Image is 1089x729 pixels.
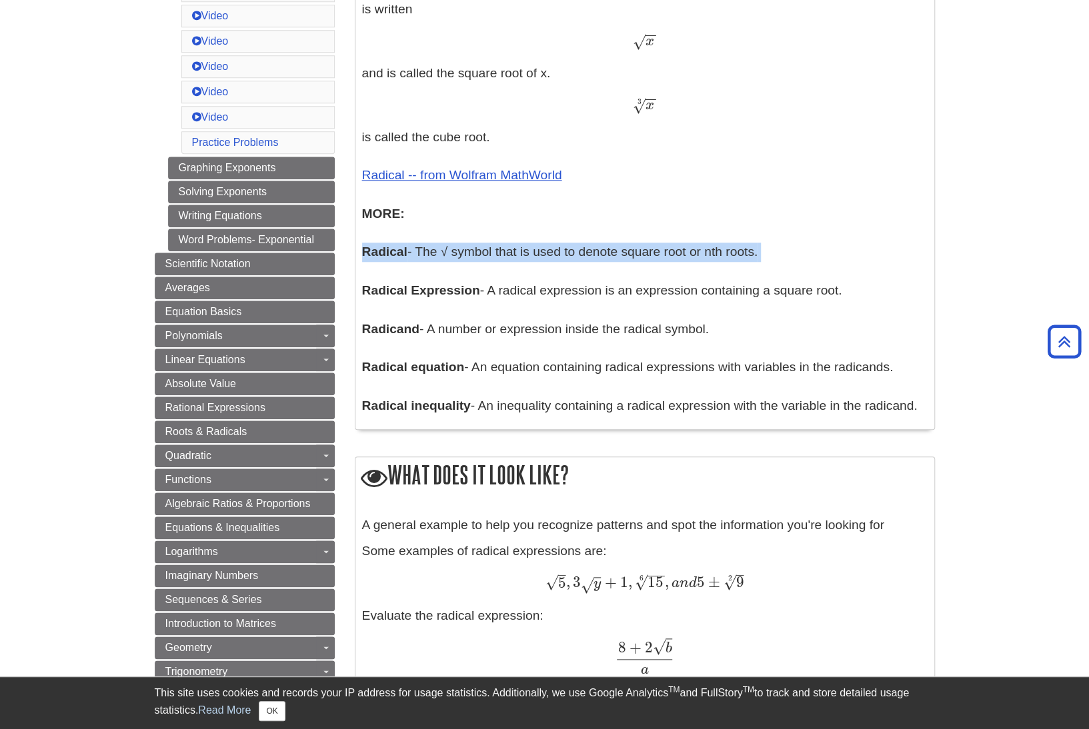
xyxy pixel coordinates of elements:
span: Algebraic Ratios & Proportions [165,498,311,509]
a: Back to Top [1043,333,1086,351]
span: √ [633,33,646,51]
span: Absolute Value [165,378,236,389]
span: √ [633,97,646,115]
span: Functions [165,474,211,485]
a: Radical -- from Wolfram MathWorld [362,168,562,182]
span: 3 [570,573,581,591]
a: Practice Problems [192,137,279,148]
span: + [626,638,642,656]
span: x [646,98,654,113]
div: This site uses cookies and records your IP address for usage statistics. Additionally, we use Goo... [155,685,935,721]
span: Linear Equations [165,354,245,365]
span: Roots & Radicals [165,426,247,437]
span: 9 [736,574,744,592]
a: Sequences & Series [155,588,335,611]
a: Logarithms [155,540,335,563]
a: Equations & Inequalities [155,516,335,539]
b: Radical [362,245,407,259]
button: Close [259,701,285,721]
sup: TM [743,685,754,694]
span: n [680,576,689,590]
span: 1 [617,573,628,591]
a: Averages [155,277,335,299]
a: Polynomials [155,325,335,347]
span: 5 [558,574,566,592]
span: Introduction to Matrices [165,618,276,629]
span: x [646,34,654,49]
a: Roots & Radicals [155,420,335,443]
span: √ [581,577,594,595]
span: 5 [697,573,705,591]
b: Radical equation [362,360,465,374]
span: Averages [165,282,210,293]
span: Scientific Notation [165,258,251,269]
a: Video [192,86,229,97]
a: Linear Equations [155,349,335,371]
span: , [566,573,570,591]
span: 6 [640,574,644,583]
b: Radical inequality [362,398,471,412]
a: Scientific Notation [155,253,335,275]
span: b [666,641,672,656]
a: Read More [198,704,251,716]
span: √ [545,574,558,592]
span: Polynomials [165,330,223,341]
span: Equations & Inequalities [165,522,280,533]
span: Trigonometry [165,666,228,677]
span: 2 [642,638,653,656]
a: Graphing Exponents [168,157,335,179]
a: Functions [155,468,335,491]
b: MORE: [362,207,405,221]
span: √ [653,638,666,656]
a: Video [192,61,229,72]
a: Trigonometry [155,660,335,683]
h2: What does it look like? [355,457,934,495]
a: Introduction to Matrices [155,612,335,635]
a: Quadratic [155,444,335,467]
a: Absolute Value [155,372,335,395]
a: Video [192,111,229,123]
p: A general example to help you recognize patterns and spot the information you're looking for [362,516,928,535]
a: Solving Exponents [168,181,335,203]
a: Algebraic Ratios & Proportions [155,492,335,515]
span: 15 [648,574,664,592]
span: a [641,662,649,677]
a: Rational Expressions [155,396,335,419]
b: Radicand [362,322,419,336]
span: Sequences & Series [165,594,262,605]
span: Quadratic [165,450,211,461]
span: , [665,573,669,591]
a: Writing Equations [168,205,335,227]
span: y [594,576,601,591]
span: 8 [618,638,626,656]
span: 3 [638,97,642,106]
a: Geometry [155,636,335,659]
a: Equation Basics [155,301,335,323]
sup: TM [668,685,680,694]
span: – [558,566,566,584]
span: Geometry [165,642,212,653]
span: Equation Basics [165,306,242,317]
span: a [669,576,680,590]
span: Imaginary Numbers [165,570,259,581]
b: Radical Expression [362,283,480,297]
a: Imaginary Numbers [155,564,335,587]
span: – [736,566,744,584]
span: + [602,573,617,591]
span: , [628,573,632,591]
span: 2 [728,574,732,583]
a: Video [192,35,229,47]
span: √ [724,574,736,592]
span: d [689,576,697,590]
span: ± [705,573,720,591]
span: √ [635,574,648,592]
a: Video [192,10,229,21]
a: Word Problems- Exponential [168,229,335,251]
span: Rational Expressions [165,402,265,413]
span: Logarithms [165,546,218,557]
